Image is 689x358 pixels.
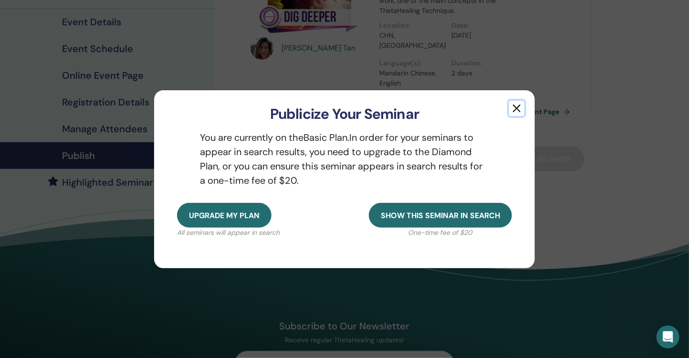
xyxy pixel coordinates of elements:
[177,203,271,228] button: Upgrade my plan
[657,326,679,348] div: Open Intercom Messenger
[369,203,512,228] button: Show this seminar in search
[177,130,512,188] p: You are currently on the Basic Plan. In order for your seminars to appear in search results, you ...
[369,228,512,238] p: One-time fee of $20
[169,105,520,123] h3: Publicize Your Seminar
[177,228,280,238] p: All seminars will appear in search
[189,211,260,221] span: Upgrade my plan
[381,211,500,221] span: Show this seminar in search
